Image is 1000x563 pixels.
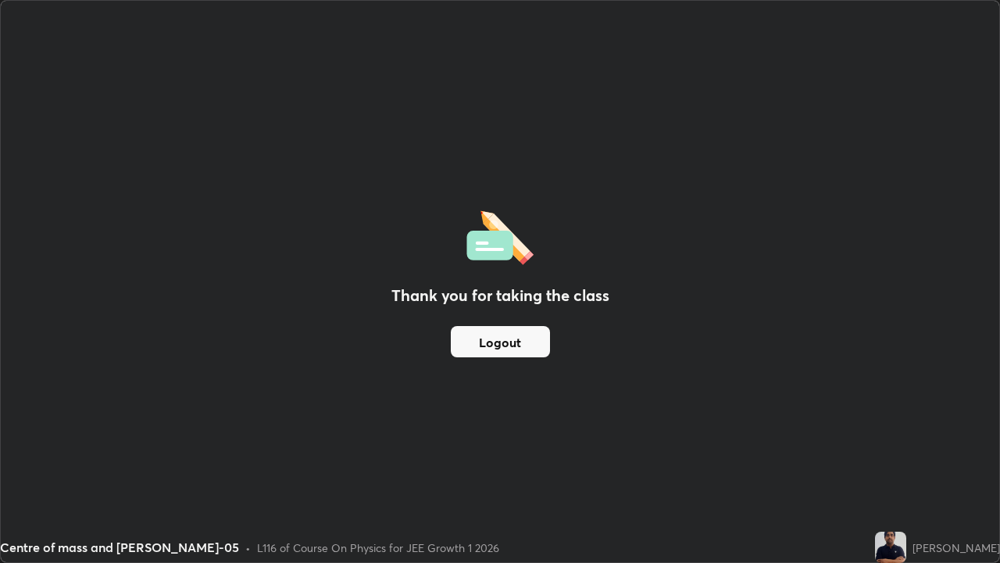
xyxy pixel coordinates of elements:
[912,540,1000,556] div: [PERSON_NAME]
[451,326,550,357] button: Logout
[245,540,251,556] div: •
[466,206,534,265] img: offlineFeedback.1438e8b3.svg
[257,540,499,556] div: L116 of Course On Physics for JEE Growth 1 2026
[875,532,906,563] img: 7ef12e9526204b6db105cf6f6d810fe9.jpg
[391,284,609,307] h2: Thank you for taking the class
